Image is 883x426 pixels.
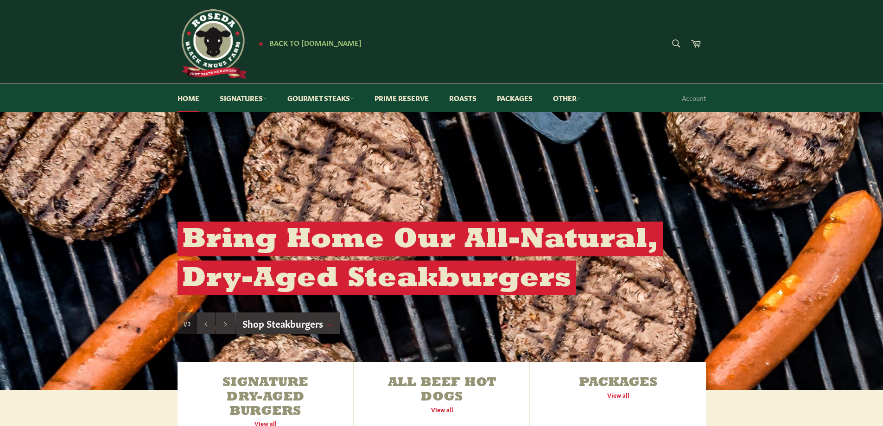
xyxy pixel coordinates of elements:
[210,84,276,112] a: Signatures
[254,39,362,47] a: ★ Back to [DOMAIN_NAME]
[269,38,362,47] span: Back to [DOMAIN_NAME]
[440,84,486,112] a: Roasts
[488,84,542,112] a: Packages
[168,84,209,112] a: Home
[235,312,341,335] a: Shop Steakburgers
[677,84,711,112] a: Account
[324,317,334,330] span: →
[544,84,590,112] a: Other
[183,319,191,327] span: 1/3
[258,39,263,47] span: ★
[216,312,235,335] button: Next slide
[365,84,438,112] a: Prime Reserve
[178,9,247,79] img: Roseda Beef
[178,222,663,295] h2: Bring Home Our All-Natural, Dry-Aged Steakburgers
[278,84,363,112] a: Gourmet Steaks
[178,312,196,335] div: Slide 1, current
[197,312,216,335] button: Previous slide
